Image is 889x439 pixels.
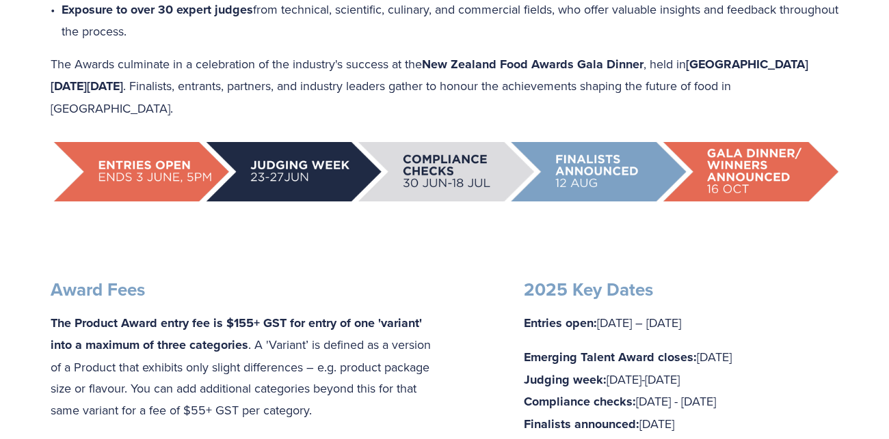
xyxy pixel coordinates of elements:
[51,314,425,354] strong: The Product Award entry fee is $155+ GST for entry of one 'variant' into a maximum of three categ...
[524,312,838,335] p: [DATE] – [DATE]
[51,277,145,302] strong: Award Fees
[51,312,433,421] p: . A 'Variant’ is defined as a version of a Product that exhibits only slight differences – e.g. p...
[524,277,653,302] strong: 2025 Key Dates
[524,415,639,433] strong: Finalists announced:
[524,314,597,332] strong: Entries open:
[51,53,838,119] p: The Awards culminate in a celebration of the industry's success at the , held in . Finalists, ent...
[62,1,253,18] strong: Exposure to over 30 expert judges
[524,371,607,388] strong: Judging week:
[524,393,636,410] strong: Compliance checks:
[422,55,643,73] strong: New Zealand Food Awards Gala Dinner
[524,348,697,366] strong: Emerging Talent Award closes:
